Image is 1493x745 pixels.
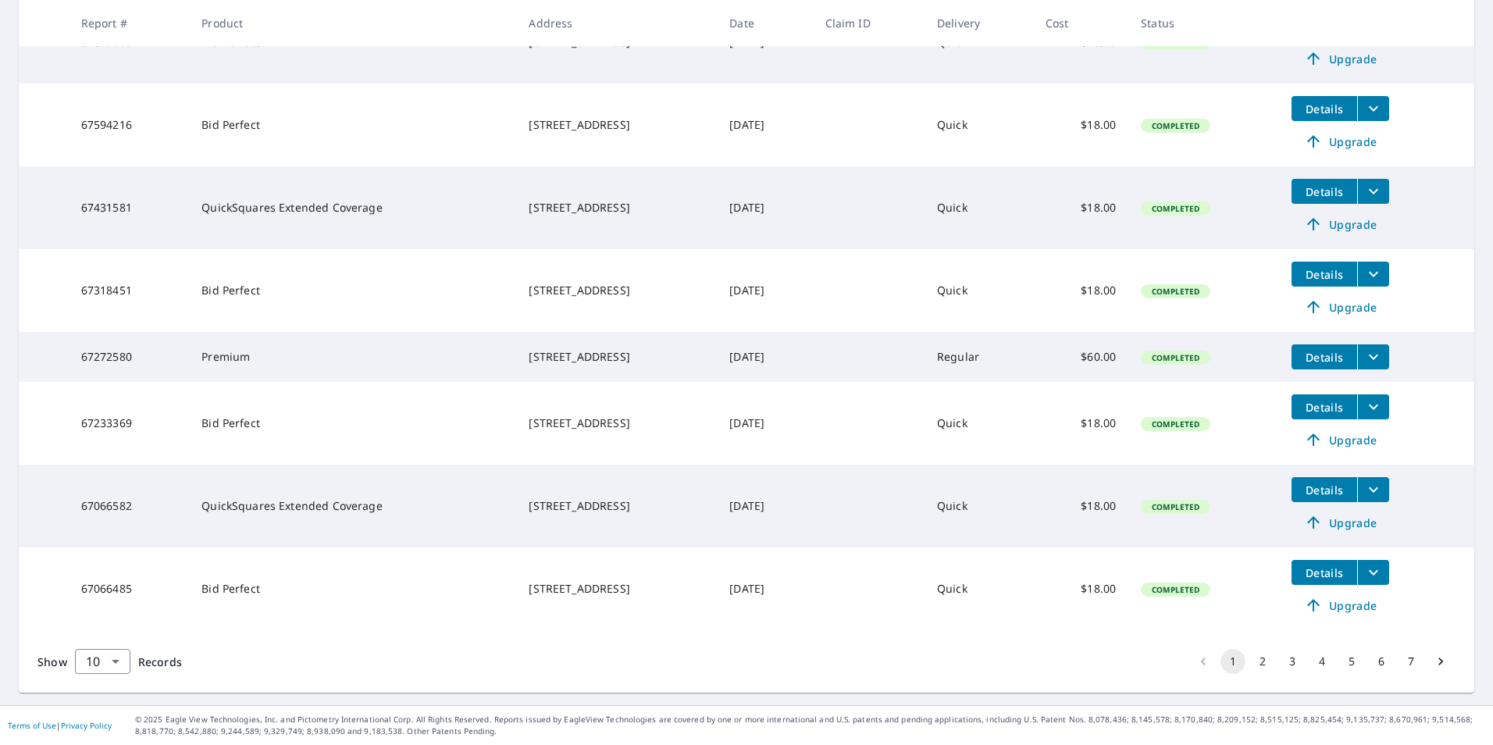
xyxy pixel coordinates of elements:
td: $18.00 [1033,382,1128,465]
a: Terms of Use [8,720,56,731]
td: QuickSquares Extended Coverage [189,465,516,547]
td: [DATE] [717,547,812,630]
button: detailsBtn-67318451 [1292,262,1357,287]
button: filesDropdownBtn-67594216 [1357,96,1389,121]
td: Premium [189,332,516,382]
a: Upgrade [1292,427,1389,452]
td: [DATE] [717,166,812,249]
button: filesDropdownBtn-67066485 [1357,560,1389,585]
span: Completed [1142,203,1209,214]
div: [STREET_ADDRESS] [529,200,704,216]
button: filesDropdownBtn-67066582 [1357,477,1389,502]
td: QuickSquares Extended Coverage [189,166,516,249]
span: Upgrade [1301,49,1380,68]
button: filesDropdownBtn-67233369 [1357,394,1389,419]
td: 67594216 [69,84,190,166]
div: 10 [75,640,130,683]
a: Upgrade [1292,46,1389,71]
div: [STREET_ADDRESS] [529,498,704,514]
div: Show 10 records [75,649,130,674]
td: Quick [925,84,1033,166]
span: Upgrade [1301,430,1380,449]
td: [DATE] [717,332,812,382]
td: $18.00 [1033,465,1128,547]
span: Details [1301,102,1348,116]
nav: pagination navigation [1188,649,1456,674]
td: [DATE] [717,249,812,332]
button: Go to page 6 [1369,649,1394,674]
button: detailsBtn-67233369 [1292,394,1357,419]
button: detailsBtn-67066485 [1292,560,1357,585]
td: Quick [925,465,1033,547]
span: Completed [1142,286,1209,297]
td: 67431581 [69,166,190,249]
span: Details [1301,350,1348,365]
td: $18.00 [1033,166,1128,249]
button: filesDropdownBtn-67318451 [1357,262,1389,287]
td: [DATE] [717,382,812,465]
a: Upgrade [1292,510,1389,535]
span: Details [1301,400,1348,415]
span: Details [1301,565,1348,580]
td: 67066582 [69,465,190,547]
td: $60.00 [1033,332,1128,382]
a: Privacy Policy [61,720,112,731]
a: Upgrade [1292,212,1389,237]
button: Go to page 7 [1399,649,1424,674]
td: [DATE] [717,465,812,547]
button: Go to next page [1428,649,1453,674]
td: 67272580 [69,332,190,382]
div: [STREET_ADDRESS] [529,415,704,431]
td: Quick [925,382,1033,465]
td: $18.00 [1033,249,1128,332]
td: Bid Perfect [189,382,516,465]
button: detailsBtn-67272580 [1292,344,1357,369]
td: 67066485 [69,547,190,630]
td: Quick [925,547,1033,630]
td: 67318451 [69,249,190,332]
td: $18.00 [1033,84,1128,166]
span: Upgrade [1301,215,1380,233]
a: Upgrade [1292,129,1389,154]
button: detailsBtn-67594216 [1292,96,1357,121]
td: Regular [925,332,1033,382]
div: [STREET_ADDRESS] [529,581,704,597]
span: Completed [1142,419,1209,430]
span: Upgrade [1301,513,1380,532]
span: Upgrade [1301,298,1380,316]
span: Show [37,654,67,669]
td: Quick [925,166,1033,249]
button: filesDropdownBtn-67272580 [1357,344,1389,369]
button: Go to page 3 [1280,649,1305,674]
a: Upgrade [1292,294,1389,319]
button: Go to page 5 [1339,649,1364,674]
div: [STREET_ADDRESS] [529,349,704,365]
p: | [8,721,112,730]
td: Bid Perfect [189,84,516,166]
span: Details [1301,483,1348,497]
button: Go to page 2 [1250,649,1275,674]
td: Bid Perfect [189,547,516,630]
span: Details [1301,184,1348,199]
span: Records [138,654,182,669]
button: detailsBtn-67066582 [1292,477,1357,502]
button: filesDropdownBtn-67431581 [1357,179,1389,204]
td: Bid Perfect [189,249,516,332]
button: page 1 [1220,649,1245,674]
td: 67233369 [69,382,190,465]
div: [STREET_ADDRESS] [529,117,704,133]
p: © 2025 Eagle View Technologies, Inc. and Pictometry International Corp. All Rights Reserved. Repo... [135,714,1485,737]
span: Completed [1142,352,1209,363]
td: Quick [925,249,1033,332]
span: Details [1301,267,1348,282]
span: Upgrade [1301,596,1380,615]
span: Upgrade [1301,132,1380,151]
button: Go to page 4 [1309,649,1334,674]
span: Completed [1142,120,1209,131]
div: [STREET_ADDRESS] [529,283,704,298]
a: Upgrade [1292,593,1389,618]
td: $18.00 [1033,547,1128,630]
span: Completed [1142,584,1209,595]
button: detailsBtn-67431581 [1292,179,1357,204]
td: [DATE] [717,84,812,166]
